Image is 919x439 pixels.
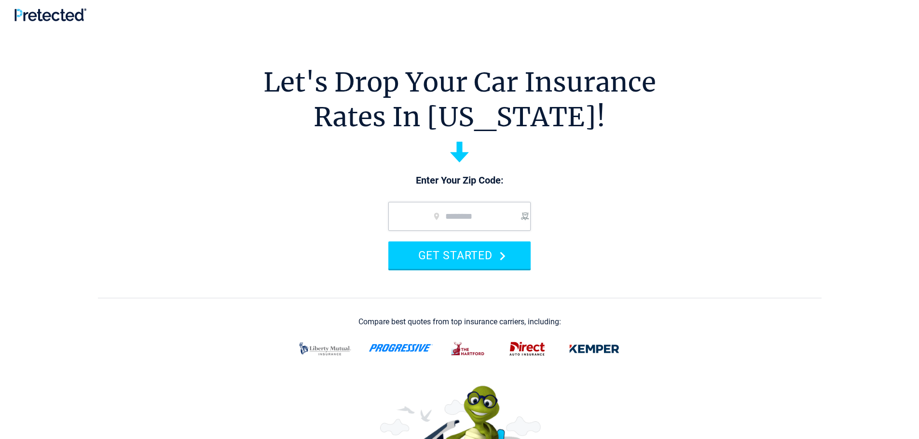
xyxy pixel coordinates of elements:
[388,202,531,231] input: zip code
[445,336,492,361] img: thehartford
[369,344,433,352] img: progressive
[358,318,561,326] div: Compare best quotes from top insurance carriers, including:
[388,241,531,269] button: GET STARTED
[14,8,86,21] img: Pretected Logo
[263,65,656,134] h1: Let's Drop Your Car Insurance Rates In [US_STATE]!
[504,336,551,361] img: direct
[379,174,540,187] p: Enter Your Zip Code:
[562,336,626,361] img: kemper
[293,336,357,361] img: liberty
